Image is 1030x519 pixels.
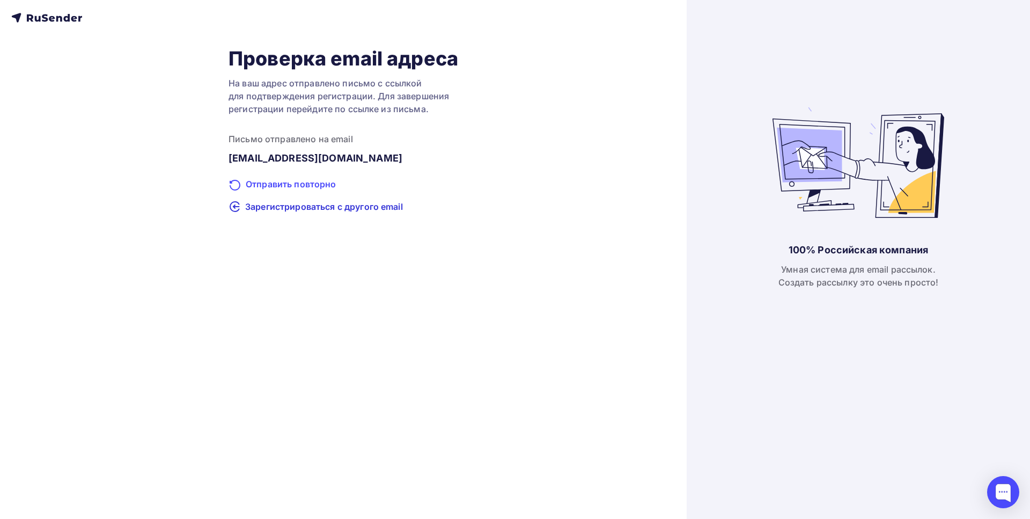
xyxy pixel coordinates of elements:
[245,200,403,213] span: Зарегистрироваться с другого email
[229,152,458,165] div: [EMAIL_ADDRESS][DOMAIN_NAME]
[778,263,939,289] div: Умная система для email рассылок. Создать рассылку это очень просто!
[229,133,458,145] div: Письмо отправлено на email
[229,47,458,70] h1: Проверка email адреса
[229,77,458,115] div: На ваш адрес отправлено письмо с ссылкой для подтверждения регистрации. Для завершения регистраци...
[229,178,458,192] div: Отправить повторно
[789,244,928,257] div: 100% Российская компания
